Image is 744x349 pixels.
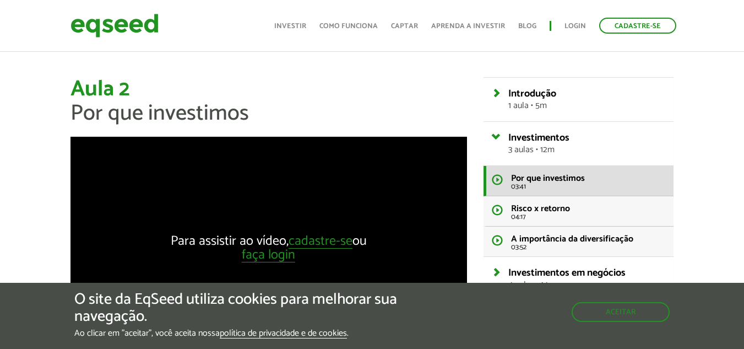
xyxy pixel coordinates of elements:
span: 4 aulas • 14m [508,281,665,289]
a: Por que investimos 03:41 [484,166,674,196]
a: Investimentos3 aulas • 12m [508,133,665,154]
div: Para assistir ao vídeo, ou [170,235,368,262]
span: Aula 2 [70,71,129,108]
span: 03:41 [511,183,665,190]
img: EqSeed [70,11,159,40]
a: Investir [274,23,306,30]
a: cadastre-se [289,235,352,249]
span: Por que investimos [511,171,585,186]
a: Investimentos em negócios4 aulas • 14m [508,268,665,289]
a: Captar [391,23,418,30]
a: política de privacidade e de cookies [220,329,347,339]
a: Introdução1 aula • 5m [508,89,665,110]
span: Introdução [508,85,556,102]
span: Por que investimos [70,95,249,132]
a: Como funciona [319,23,378,30]
a: Cadastre-se [599,18,676,34]
a: faça login [242,249,295,262]
a: Login [564,23,586,30]
span: Risco x retorno [511,201,570,216]
p: Ao clicar em "aceitar", você aceita nossa . [74,328,431,339]
h5: O site da EqSeed utiliza cookies para melhorar sua navegação. [74,291,431,325]
span: 04:17 [511,213,665,221]
span: Investimentos em negócios [508,265,626,281]
span: A importância da diversificação [511,232,633,246]
a: A importância da diversificação 03:52 [484,227,674,256]
a: Aprenda a investir [431,23,505,30]
span: 1 aula • 5m [508,101,665,110]
a: Risco x retorno 04:17 [484,196,674,227]
a: Blog [518,23,536,30]
span: Investimentos [508,130,569,146]
button: Aceitar [572,302,670,322]
span: 03:52 [511,244,665,251]
span: 3 aulas • 12m [508,146,665,154]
